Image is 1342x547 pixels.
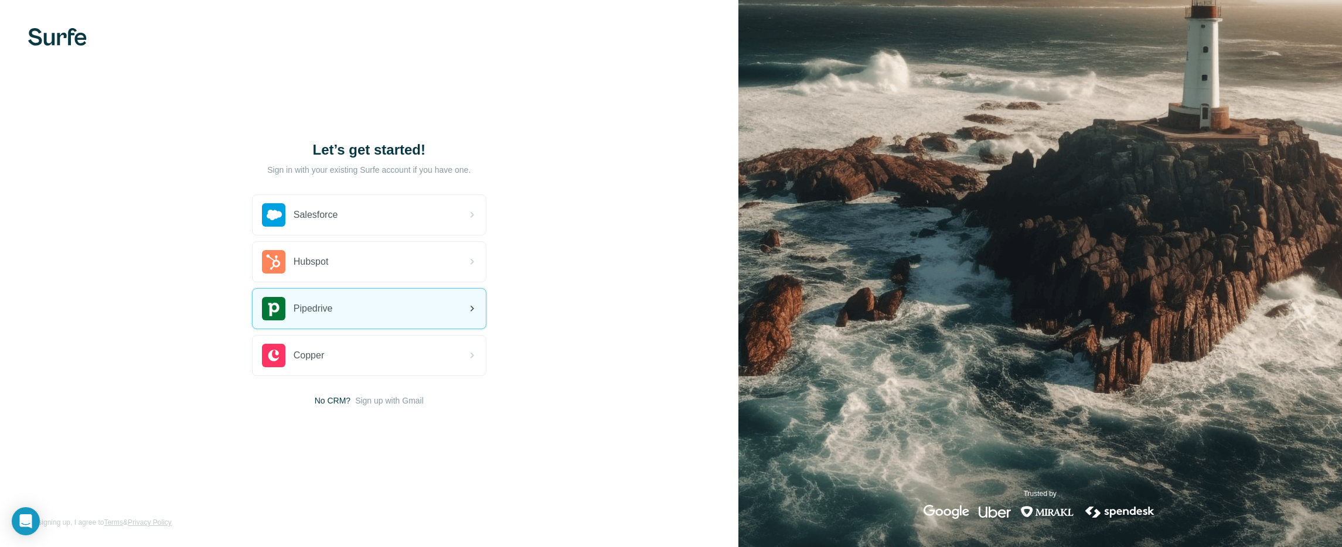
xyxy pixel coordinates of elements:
[104,518,123,527] a: Terms
[12,507,40,535] div: Open Intercom Messenger
[315,395,350,406] span: No CRM?
[1020,505,1074,519] img: mirakl's logo
[1024,488,1057,499] p: Trusted by
[267,164,471,176] p: Sign in with your existing Surfe account if you have one.
[294,208,338,222] span: Salesforce
[262,344,285,367] img: copper's logo
[1084,505,1156,519] img: spendesk's logo
[294,255,329,269] span: Hubspot
[979,505,1011,519] img: uber's logo
[28,517,172,528] span: By signing up, I agree to &
[355,395,424,406] button: Sign up with Gmail
[262,250,285,273] img: hubspot's logo
[262,203,285,227] img: salesforce's logo
[28,28,87,46] img: Surfe's logo
[252,141,486,159] h1: Let’s get started!
[924,505,969,519] img: google's logo
[262,297,285,320] img: pipedrive's logo
[294,302,333,316] span: Pipedrive
[294,348,324,363] span: Copper
[128,518,172,527] a: Privacy Policy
